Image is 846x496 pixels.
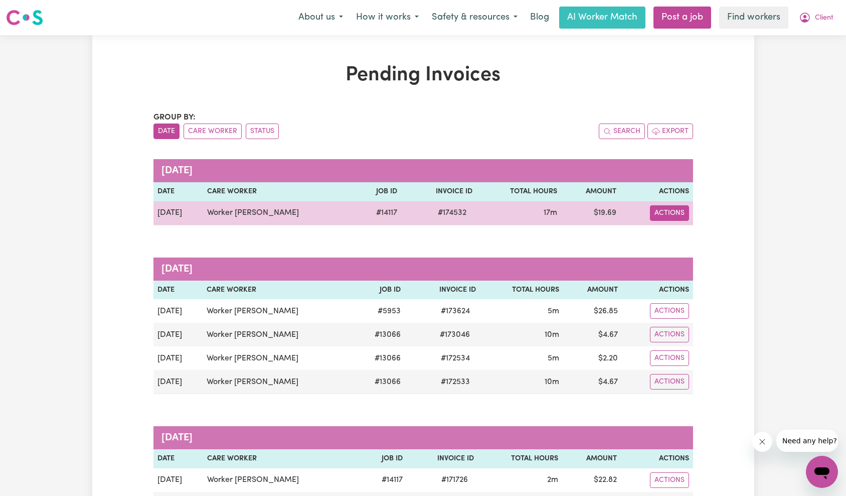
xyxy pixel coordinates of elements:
th: Amount [561,182,620,201]
button: Actions [650,374,689,390]
td: $ 26.85 [563,299,621,323]
button: Export [647,123,693,139]
th: Actions [622,281,693,300]
td: # 13066 [353,346,405,370]
td: [DATE] [153,468,203,492]
button: sort invoices by care worker [184,123,242,139]
td: # 13066 [353,370,405,394]
button: Search [599,123,645,139]
th: Invoice ID [401,182,476,201]
th: Total Hours [476,182,561,201]
span: # 171726 [435,474,474,486]
span: # 174532 [432,207,472,219]
button: Actions [650,350,689,366]
span: Group by: [153,113,196,121]
span: 5 minutes [548,354,559,362]
button: How it works [350,7,425,28]
td: $ 4.67 [563,370,621,394]
th: Invoice ID [405,281,480,300]
span: # 173624 [435,305,476,317]
a: Find workers [719,7,788,29]
caption: [DATE] [153,426,693,449]
th: Job ID [355,449,407,468]
td: [DATE] [153,346,203,370]
img: Careseekers logo [6,9,43,27]
td: # 14117 [355,468,407,492]
th: Invoice ID [407,449,478,468]
th: Amount [563,281,621,300]
button: Actions [650,327,689,342]
td: [DATE] [153,201,204,225]
th: Total Hours [478,449,562,468]
span: 10 minutes [545,378,559,386]
th: Care Worker [203,281,353,300]
span: # 172534 [435,352,476,364]
iframe: Button to launch messaging window [806,456,838,488]
td: $ 22.82 [562,468,621,492]
td: Worker [PERSON_NAME] [203,370,353,394]
th: Job ID [357,182,401,201]
a: Post a job [653,7,711,29]
caption: [DATE] [153,159,693,182]
button: sort invoices by date [153,123,180,139]
th: Total Hours [480,281,563,300]
td: Worker [PERSON_NAME] [203,468,355,492]
td: [DATE] [153,323,203,346]
span: # 172533 [435,376,476,388]
span: 10 minutes [545,331,559,339]
td: Worker [PERSON_NAME] [203,299,353,323]
th: Amount [562,449,621,468]
iframe: Close message [752,432,772,452]
th: Date [153,449,203,468]
button: sort invoices by paid status [246,123,279,139]
button: Safety & resources [425,7,524,28]
th: Actions [621,449,693,468]
span: 17 minutes [544,209,557,217]
td: Worker [PERSON_NAME] [203,323,353,346]
button: Actions [650,303,689,319]
iframe: Message from company [776,430,838,452]
th: Actions [620,182,693,201]
td: $ 19.69 [561,201,620,225]
td: # 13066 [353,323,405,346]
th: Job ID [353,281,405,300]
a: AI Worker Match [559,7,645,29]
td: Worker [PERSON_NAME] [203,201,357,225]
td: Worker [PERSON_NAME] [203,346,353,370]
button: About us [292,7,350,28]
th: Care Worker [203,182,357,201]
span: # 173046 [434,329,476,341]
th: Date [153,281,203,300]
h1: Pending Invoices [153,63,693,87]
td: $ 4.67 [563,323,621,346]
span: 5 minutes [548,307,559,315]
td: # 5953 [353,299,405,323]
a: Blog [524,7,555,29]
th: Date [153,182,204,201]
span: Client [815,13,833,24]
a: Careseekers logo [6,6,43,29]
th: Care Worker [203,449,355,468]
button: Actions [650,472,689,488]
td: $ 2.20 [563,346,621,370]
td: [DATE] [153,370,203,394]
td: # 14117 [357,201,401,225]
td: [DATE] [153,299,203,323]
button: My Account [792,7,840,28]
caption: [DATE] [153,258,693,281]
span: 2 minutes [547,476,558,484]
button: Actions [650,205,689,221]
